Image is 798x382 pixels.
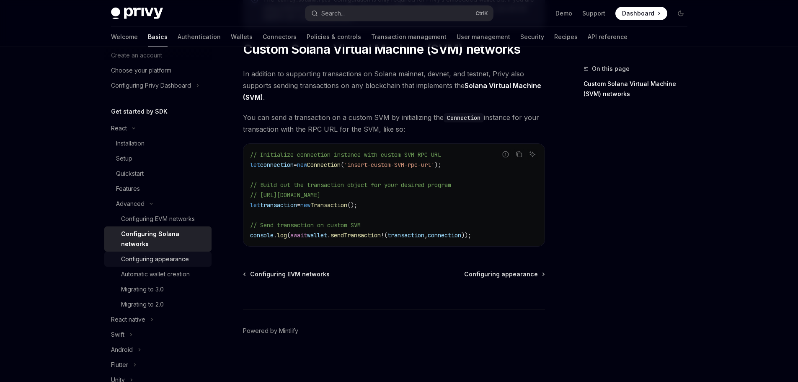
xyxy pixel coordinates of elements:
[111,360,128,370] div: Flutter
[104,297,212,312] a: Migrating to 2.0
[294,161,297,169] span: =
[588,27,628,47] a: API reference
[116,153,132,164] div: Setup
[104,357,212,372] button: Toggle Flutter section
[384,231,387,239] span: (
[104,211,212,226] a: Configuring EVM networks
[250,270,330,278] span: Configuring EVM networks
[111,314,145,325] div: React native
[527,149,538,160] button: Ask AI
[111,81,191,91] div: Configuring Privy Dashboard
[520,27,544,47] a: Security
[111,123,127,133] div: React
[244,270,330,278] a: Configuring EVM networks
[250,161,260,169] span: let
[500,149,511,160] button: Report incorrect code
[104,121,212,136] button: Toggle React section
[297,161,307,169] span: new
[434,161,441,169] span: );
[307,161,341,169] span: Connection
[461,231,471,239] span: ));
[121,284,164,294] div: Migrating to 3.0
[331,231,381,239] span: sendTransaction
[243,42,521,57] span: Custom Solana Virtual Machine (SVM) networks
[307,27,361,47] a: Policies & controls
[104,282,212,297] a: Migrating to 3.0
[341,161,344,169] span: (
[371,27,447,47] a: Transaction management
[250,191,320,199] span: // [URL][DOMAIN_NAME]
[260,201,297,209] span: transaction
[243,68,545,103] span: In addition to supporting transactions on Solana mainnet, devnet, and testnet, Privy also support...
[104,136,212,151] a: Installation
[615,7,667,20] a: Dashboard
[250,181,451,189] span: // Build out the transaction object for your desired program
[111,345,133,355] div: Android
[582,9,605,18] a: Support
[121,269,190,279] div: Automatic wallet creation
[290,231,307,239] span: await
[424,231,428,239] span: ,
[104,181,212,196] a: Features
[428,231,461,239] span: connection
[121,229,207,249] div: Configuring Solana networks
[121,254,189,264] div: Configuring appearance
[243,112,545,135] span: You can send a transaction on a custom SVM by initializing the instance for your transaction with...
[116,184,140,194] div: Features
[307,231,327,239] span: wallet
[381,231,384,239] span: !
[297,201,300,209] span: =
[116,169,144,179] div: Quickstart
[116,138,145,148] div: Installation
[277,231,287,239] span: log
[111,8,163,19] img: dark logo
[121,214,195,224] div: Configuring EVM networks
[250,231,274,239] span: console
[287,231,290,239] span: (
[250,221,361,229] span: // Send transaction on custom SVM
[111,330,124,340] div: Swift
[250,151,441,159] span: // Initialize connection instance with custom SVM RPC URL
[305,6,493,21] button: Open search
[104,166,212,181] a: Quickstart
[554,27,578,47] a: Recipes
[514,149,524,160] button: Copy the contents from the code block
[310,201,347,209] span: Transaction
[104,342,212,357] button: Toggle Android section
[104,151,212,166] a: Setup
[104,267,212,282] a: Automatic wallet creation
[104,196,212,211] button: Toggle Advanced section
[178,27,221,47] a: Authentication
[674,7,687,20] button: Toggle dark mode
[104,78,212,93] button: Toggle Configuring Privy Dashboard section
[231,27,253,47] a: Wallets
[321,8,345,18] div: Search...
[260,161,294,169] span: connection
[464,270,544,278] a: Configuring appearance
[104,226,212,252] a: Configuring Solana networks
[263,27,297,47] a: Connectors
[300,201,310,209] span: new
[327,231,331,239] span: .
[464,270,538,278] span: Configuring appearance
[104,252,212,267] a: Configuring appearance
[344,161,434,169] span: 'insert-custom-SVM-rpc-url'
[250,201,260,209] span: let
[148,27,168,47] a: Basics
[475,10,488,17] span: Ctrl K
[243,81,541,102] a: Solana Virtual Machine (SVM)
[584,77,694,101] a: Custom Solana Virtual Machine (SVM) networks
[555,9,572,18] a: Demo
[104,327,212,342] button: Toggle Swift section
[274,231,277,239] span: .
[121,299,164,309] div: Migrating to 2.0
[387,231,424,239] span: transaction
[111,65,171,75] div: Choose your platform
[111,27,138,47] a: Welcome
[347,201,357,209] span: ();
[444,113,484,122] code: Connection
[243,327,298,335] a: Powered by Mintlify
[457,27,510,47] a: User management
[116,199,145,209] div: Advanced
[111,107,168,117] h5: Get started by SDK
